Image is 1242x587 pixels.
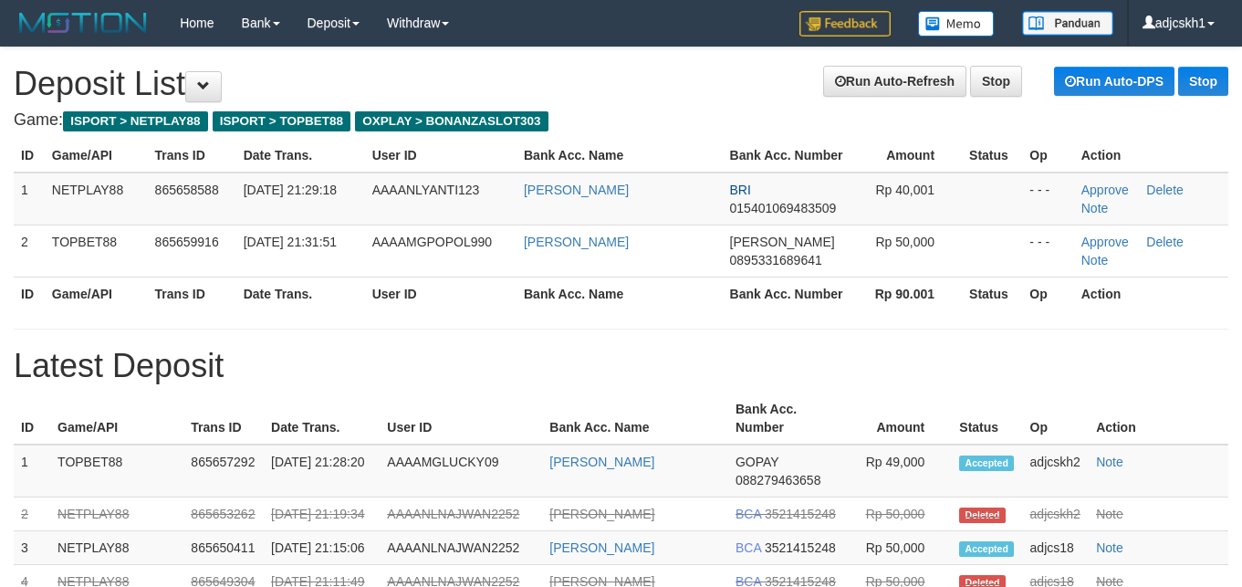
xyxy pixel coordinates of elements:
a: [PERSON_NAME] [549,540,654,555]
a: Delete [1146,183,1183,197]
th: Bank Acc. Name [517,277,723,310]
th: User ID [365,277,517,310]
th: Rp 90.001 [859,277,962,310]
th: Trans ID [183,393,264,445]
th: Status [962,277,1022,310]
th: Bank Acc. Name [542,393,728,445]
span: 015401069483509 [730,201,837,215]
span: [DATE] 21:31:51 [244,235,337,249]
img: panduan.png [1022,11,1113,36]
th: Op [1023,393,1090,445]
td: [DATE] 21:28:20 [264,445,380,498]
th: Date Trans. [264,393,380,445]
th: Bank Acc. Number [723,277,860,310]
th: User ID [365,139,517,173]
span: BRI [730,183,751,197]
span: BCA [736,540,761,555]
span: BCA [736,507,761,521]
td: Rp 50,000 [851,498,952,531]
a: Run Auto-DPS [1054,67,1174,96]
span: AAAANLYANTI123 [372,183,480,197]
th: ID [14,139,45,173]
th: Bank Acc. Number [728,393,851,445]
a: Approve [1081,235,1129,249]
th: Game/API [50,393,183,445]
th: Trans ID [148,139,236,173]
td: TOPBET88 [45,225,148,277]
span: Accepted [959,456,1014,471]
td: [DATE] 21:19:34 [264,498,380,531]
span: [PERSON_NAME] [730,235,835,249]
th: Op [1022,277,1073,310]
th: Date Trans. [236,139,365,173]
a: Note [1081,201,1109,215]
th: Trans ID [148,277,236,310]
a: [PERSON_NAME] [524,235,629,249]
a: Delete [1146,235,1183,249]
td: NETPLAY88 [50,531,183,565]
td: 865657292 [183,445,264,498]
span: Rp 50,000 [875,235,934,249]
a: [PERSON_NAME] [549,455,654,469]
th: Action [1089,393,1228,445]
span: 3521415248 [765,540,836,555]
th: Bank Acc. Number [723,139,860,173]
th: Op [1022,139,1073,173]
td: adjcskh2 [1023,498,1090,531]
span: ISPORT > TOPBET88 [213,111,350,131]
a: Note [1096,455,1123,469]
td: TOPBET88 [50,445,183,498]
th: Status [962,139,1022,173]
span: [DATE] 21:29:18 [244,183,337,197]
a: Note [1096,507,1123,521]
span: Rp 40,001 [875,183,934,197]
td: Rp 50,000 [851,531,952,565]
h1: Deposit List [14,66,1228,102]
td: AAAANLNAJWAN2252 [380,498,542,531]
th: ID [14,393,50,445]
span: AAAAMGPOPOL990 [372,235,493,249]
td: [DATE] 21:15:06 [264,531,380,565]
span: 865659916 [155,235,219,249]
td: AAAANLNAJWAN2252 [380,531,542,565]
span: GOPAY [736,455,778,469]
td: 2 [14,225,45,277]
th: Amount [859,139,962,173]
a: Stop [1178,67,1228,96]
th: Action [1074,139,1228,173]
th: Amount [851,393,952,445]
th: ID [14,277,45,310]
td: NETPLAY88 [45,173,148,225]
td: adjcs18 [1023,531,1090,565]
span: 865658588 [155,183,219,197]
img: Feedback.jpg [799,11,891,37]
td: 865653262 [183,498,264,531]
th: Bank Acc. Name [517,139,723,173]
span: ISPORT > NETPLAY88 [63,111,208,131]
a: [PERSON_NAME] [549,507,654,521]
h4: Game: [14,111,1228,130]
a: Note [1081,253,1109,267]
span: 088279463658 [736,473,820,487]
th: Game/API [45,277,148,310]
td: 1 [14,445,50,498]
span: Accepted [959,541,1014,557]
td: 3 [14,531,50,565]
td: - - - [1022,173,1073,225]
a: Run Auto-Refresh [823,66,966,97]
th: Action [1074,277,1228,310]
td: - - - [1022,225,1073,277]
img: Button%20Memo.svg [918,11,995,37]
td: NETPLAY88 [50,498,183,531]
a: [PERSON_NAME] [524,183,629,197]
td: AAAAMGLUCKY09 [380,445,542,498]
td: Rp 49,000 [851,445,952,498]
span: 0895331689641 [730,253,822,267]
span: Deleted [959,508,1006,523]
a: Approve [1081,183,1129,197]
a: Stop [970,66,1022,97]
td: 1 [14,173,45,225]
span: OXPLAY > BONANZASLOT303 [355,111,548,131]
h1: Latest Deposit [14,348,1228,384]
th: Status [952,393,1022,445]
